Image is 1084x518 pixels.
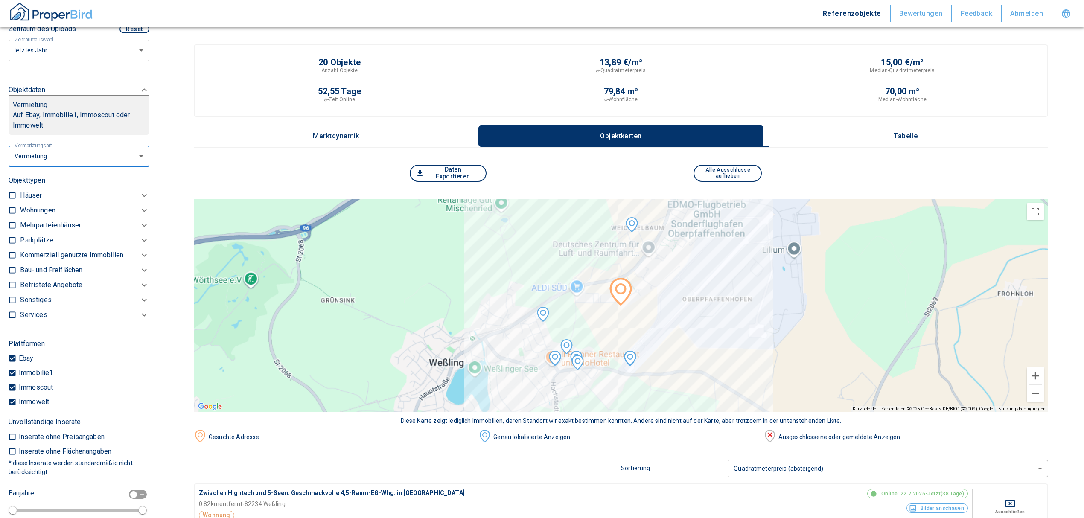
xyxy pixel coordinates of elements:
p: Zeitraum des Uploads [9,24,76,34]
p: ⌀-Zeit Online [324,96,355,103]
div: Gesuchte Adresse [207,433,478,442]
p: Tabelle [884,132,927,140]
div: Ausgeschlossene oder gemeldete Anzeigen [776,433,1048,442]
p: Vermietung [13,100,48,110]
div: Diese Karte zeigt lediglich Immobilien, deren Standort wir exakt bestimmen konnten. Andere sind n... [194,416,1048,425]
div: ObjektdatenVermietungAuf Ebay, Immobilie1, Immoscout oder Immowelt [9,76,149,143]
button: Feedback [952,5,1002,22]
div: Quadratmeterpreis (absteigend) [728,457,1048,480]
p: Kommerziell genutzte Immobilien [20,250,123,260]
button: Vollbildansicht ein/aus [1027,203,1044,220]
img: image [763,430,776,442]
p: Mehrparteienhäuser [20,220,81,230]
div: Befristete Angebote [20,278,149,293]
p: Auf Ebay, Immobilie1, Immoscout oder Immowelt [13,110,145,131]
p: Immowelt [17,399,49,405]
button: ProperBird Logo and Home Button [9,1,94,26]
div: letztes Jahr [9,39,149,61]
div: Genau lokalisierte Anzeigen [491,433,763,442]
button: Vergrößern [1027,367,1044,384]
div: letztes Jahr [9,145,149,167]
button: Bilder anschauen [906,503,968,513]
img: Google [196,401,224,412]
p: Objektkarten [600,132,642,140]
button: Bewertungen [891,5,952,22]
div: Services [20,308,149,323]
p: Plattformen [9,339,45,349]
p: Marktdynamik [313,132,359,140]
p: Anzahl Objekte [321,67,358,74]
p: Inserate ohne Flächenangaben [17,448,111,455]
div: Sonstiges [20,293,149,308]
div: wrapped label tabs example [194,125,1048,147]
p: Services [20,310,47,320]
span: Kartendaten ©2025 GeoBasis-DE/BKG (©2009), Google [881,407,993,411]
button: Referenzobjekte [814,5,891,22]
p: Immobilie1 [17,370,53,376]
button: Verkleinern [1027,385,1044,402]
p: Unvollständige Inserate [9,417,81,427]
p: 52,55 Tage [318,87,361,96]
p: Zwischen Hightech und 5-Seen: Geschmackvolle 4,5-Raum-EG-Whg. in [GEOGRAPHIC_DATA] [199,489,647,498]
p: Wohnungen [20,205,55,215]
button: Kurzbefehle [853,406,876,412]
div: Kommerziell genutzte Immobilien [20,248,149,263]
p: Parkplätze [20,235,53,245]
p: 0.82 km entfernt - [199,500,245,509]
p: Sonstiges [20,295,51,305]
img: ProperBird Logo and Home Button [9,1,94,23]
p: 20 Objekte [318,58,361,67]
p: 15,00 €/m² [881,58,924,67]
div: Parkplätze [20,233,149,248]
button: Daten Exportieren [410,165,487,182]
p: Baujahre [9,488,34,498]
p: 79,84 m² [604,87,638,96]
p: Sortierung [621,464,728,473]
p: Ebay [17,355,34,362]
img: image [478,430,491,442]
p: Inserate ohne Preisangaben [17,434,105,440]
p: Median-Wohnfläche [878,96,927,103]
p: ⌀-Quadratmeterpreis [596,67,646,74]
a: Dieses Gebiet in Google Maps öffnen (in neuem Fenster) [196,401,224,412]
p: Ausschließen [995,509,1025,515]
p: 70,00 m² [885,87,920,96]
button: Abmelden [1002,5,1052,22]
div: Wohnungen [20,203,149,218]
p: Objektdaten [9,85,45,95]
button: Alle Ausschlüsse aufheben [694,165,762,182]
p: Median-Quadratmeterpreis [870,67,935,74]
p: 13,89 €/m² [600,58,642,67]
p: Bau- und Freiflächen [20,265,82,275]
p: 82234 Weßling [245,500,286,509]
a: Nutzungsbedingungen (wird in neuem Tab geöffnet) [998,407,1046,411]
p: ⌀-Wohnfläche [604,96,638,103]
p: Befristete Angebote [20,280,82,290]
p: Immoscout [17,384,53,391]
img: image [194,430,207,442]
p: Objekttypen [9,175,149,186]
p: Häuser [20,190,42,201]
div: Mehrparteienhäuser [20,218,149,233]
div: Bau- und Freiflächen [20,263,149,278]
p: * diese Inserate werden standardmäßig nicht berücksichtigt [9,459,145,477]
div: Häuser [20,188,149,203]
button: Reset [119,25,149,33]
button: Deselect for this search [977,498,1043,509]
